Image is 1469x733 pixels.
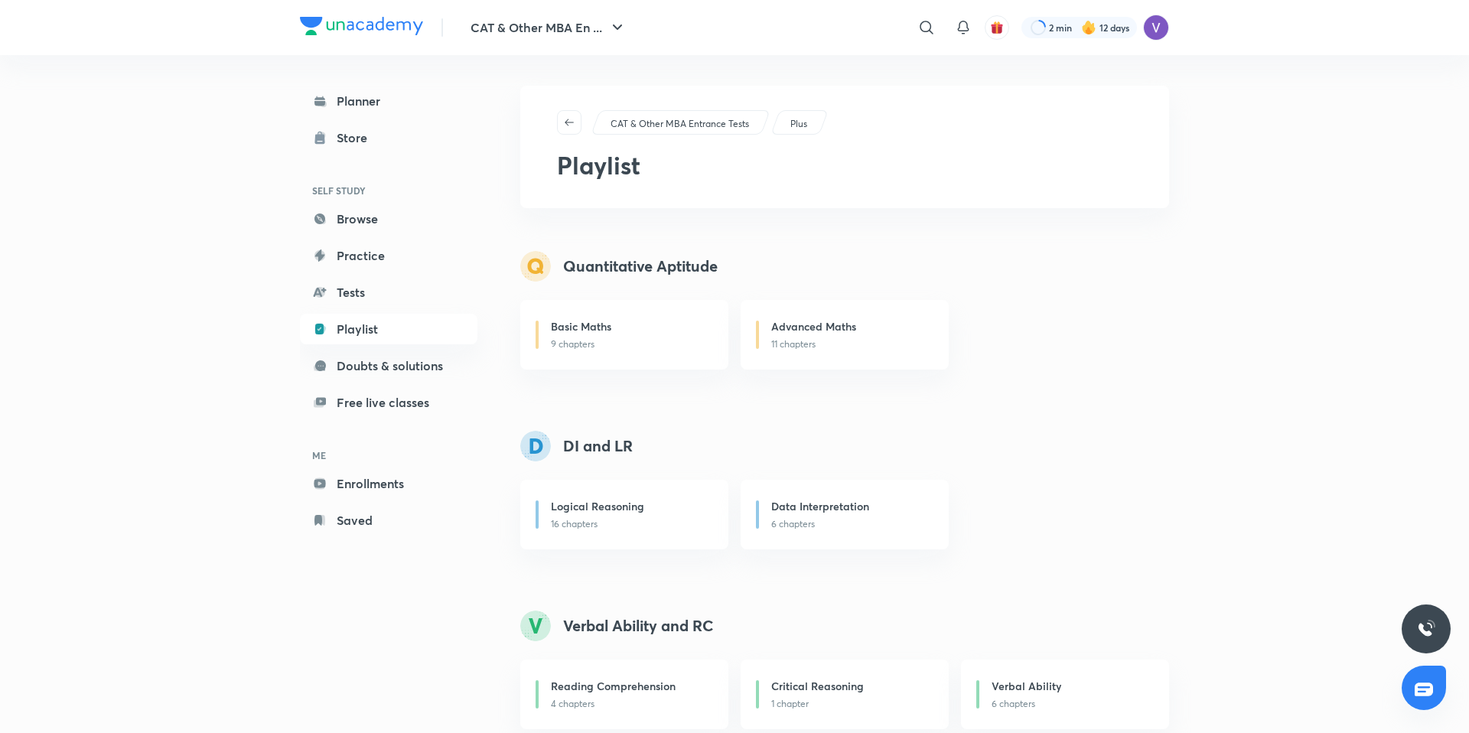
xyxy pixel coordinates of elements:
[337,129,376,147] div: Store
[741,300,949,370] a: Advanced Maths11 chapters
[551,517,710,531] p: 16 chapters
[300,204,477,234] a: Browse
[741,480,949,549] a: Data Interpretation6 chapters
[961,660,1169,729] a: Verbal Ability6 chapters
[300,86,477,116] a: Planner
[611,117,749,131] p: CAT & Other MBA Entrance Tests
[771,697,930,711] p: 1 chapter
[300,122,477,153] a: Store
[771,337,930,351] p: 11 chapters
[771,678,864,694] h6: Critical Reasoning
[551,337,710,351] p: 9 chapters
[771,318,856,334] h6: Advanced Maths
[771,517,930,531] p: 6 chapters
[608,117,752,131] a: CAT & Other MBA Entrance Tests
[520,431,551,461] img: syllabus
[300,17,423,39] a: Company Logo
[520,300,728,370] a: Basic Maths9 chapters
[788,117,810,131] a: Plus
[300,468,477,499] a: Enrollments
[563,255,718,278] h4: Quantitative Aptitude
[563,435,633,458] h4: DI and LR
[985,15,1009,40] button: avatar
[520,611,551,641] img: syllabus
[520,660,728,729] a: Reading Comprehension4 chapters
[300,442,477,468] h6: ME
[992,697,1151,711] p: 6 chapters
[741,660,949,729] a: Critical Reasoning1 chapter
[990,21,1004,34] img: avatar
[1417,620,1435,638] img: ttu
[461,12,636,43] button: CAT & Other MBA En ...
[551,697,710,711] p: 4 chapters
[300,277,477,308] a: Tests
[300,178,477,204] h6: SELF STUDY
[300,17,423,35] img: Company Logo
[551,498,644,514] h6: Logical Reasoning
[300,387,477,418] a: Free live classes
[563,614,713,637] h4: Verbal Ability and RC
[300,505,477,536] a: Saved
[551,318,611,334] h6: Basic Maths
[771,498,869,514] h6: Data Interpretation
[520,251,551,282] img: syllabus
[557,147,1132,184] h2: Playlist
[551,678,676,694] h6: Reading Comprehension
[300,240,477,271] a: Practice
[300,314,477,344] a: Playlist
[520,480,728,549] a: Logical Reasoning16 chapters
[300,350,477,381] a: Doubts & solutions
[992,678,1061,694] h6: Verbal Ability
[790,117,807,131] p: Plus
[1081,20,1096,35] img: streak
[1143,15,1169,41] img: Vatsal Kanodia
